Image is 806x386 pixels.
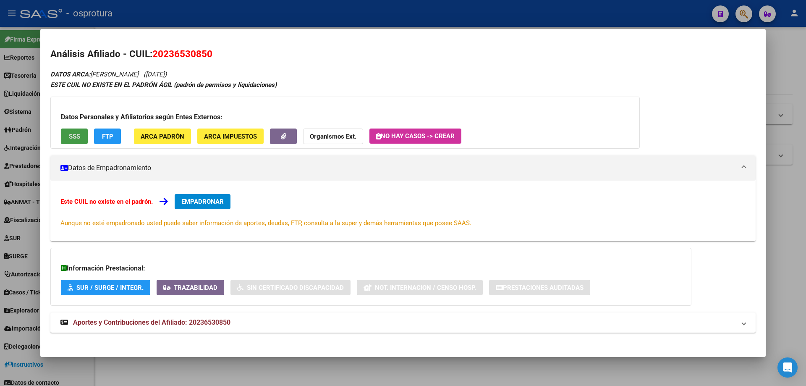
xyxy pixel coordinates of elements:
h3: Información Prestacional: [61,263,681,273]
button: ARCA Impuestos [197,129,264,144]
strong: DATOS ARCA: [50,71,90,78]
span: SSS [69,133,80,140]
span: Trazabilidad [174,284,217,291]
span: EMPADRONAR [181,198,224,205]
button: Prestaciones Auditadas [489,280,590,295]
button: No hay casos -> Crear [369,129,461,144]
span: ARCA Padrón [141,133,184,140]
button: Sin Certificado Discapacidad [230,280,351,295]
mat-panel-title: Datos de Empadronamiento [60,163,735,173]
button: SSS [61,129,88,144]
span: Aportes y Contribuciones del Afiliado: 20236530850 [73,318,230,326]
mat-expansion-panel-header: Datos de Empadronamiento [50,155,756,181]
button: SUR / SURGE / INTEGR. [61,280,150,295]
strong: ESTE CUIL NO EXISTE EN EL PADRÓN ÁGIL (padrón de permisos y liquidaciones) [50,81,277,89]
button: Trazabilidad [157,280,224,295]
span: SUR / SURGE / INTEGR. [76,284,144,291]
span: Not. Internacion / Censo Hosp. [375,284,476,291]
span: FTP [102,133,113,140]
h2: Análisis Afiliado - CUIL: [50,47,756,61]
div: Open Intercom Messenger [777,357,798,378]
span: ([DATE]) [144,71,167,78]
span: Sin Certificado Discapacidad [247,284,344,291]
button: EMPADRONAR [175,194,230,209]
div: Datos de Empadronamiento [50,181,756,241]
span: [PERSON_NAME] [50,71,139,78]
h3: Datos Personales y Afiliatorios según Entes Externos: [61,112,629,122]
span: ARCA Impuestos [204,133,257,140]
span: 20236530850 [152,48,212,59]
button: FTP [94,129,121,144]
strong: Este CUIL no existe en el padrón. [60,198,153,205]
button: ARCA Padrón [134,129,191,144]
span: Prestaciones Auditadas [503,284,584,291]
button: Organismos Ext. [303,129,363,144]
mat-expansion-panel-header: Aportes y Contribuciones del Afiliado: 20236530850 [50,312,756,333]
button: Not. Internacion / Censo Hosp. [357,280,483,295]
span: Aunque no esté empadronado usted puede saber información de aportes, deudas, FTP, consulta a la s... [60,219,471,227]
span: No hay casos -> Crear [376,132,455,140]
strong: Organismos Ext. [310,133,356,140]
